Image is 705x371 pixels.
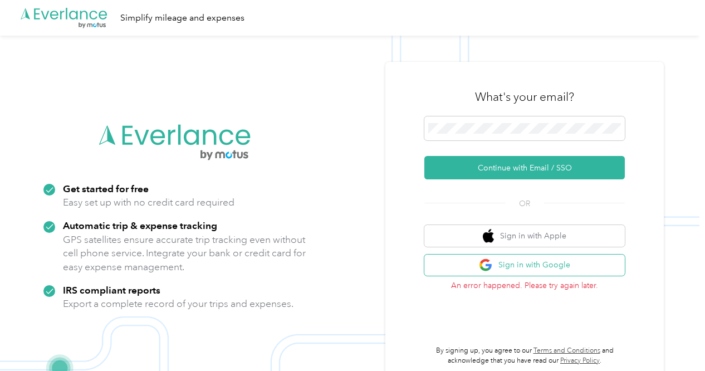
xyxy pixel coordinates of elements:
h3: What's your email? [475,89,574,105]
a: Privacy Policy [560,357,600,365]
img: google logo [479,258,493,272]
strong: Get started for free [63,183,149,194]
strong: IRS compliant reports [63,284,160,296]
a: Terms and Conditions [533,346,600,355]
div: Simplify mileage and expenses [120,11,244,25]
p: GPS satellites ensure accurate trip tracking even without cell phone service. Integrate your bank... [63,233,306,274]
strong: Automatic trip & expense tracking [63,219,217,231]
button: google logoSign in with Google [424,255,625,276]
button: apple logoSign in with Apple [424,225,625,247]
p: Export a complete record of your trips and expenses. [63,297,293,311]
p: An error happened. Please try again later. [424,280,625,291]
p: By signing up, you agree to our and acknowledge that you have read our . [424,346,625,365]
button: Continue with Email / SSO [424,156,625,179]
img: apple logo [483,229,494,243]
p: Easy set up with no credit card required [63,196,234,209]
span: OR [505,198,544,209]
